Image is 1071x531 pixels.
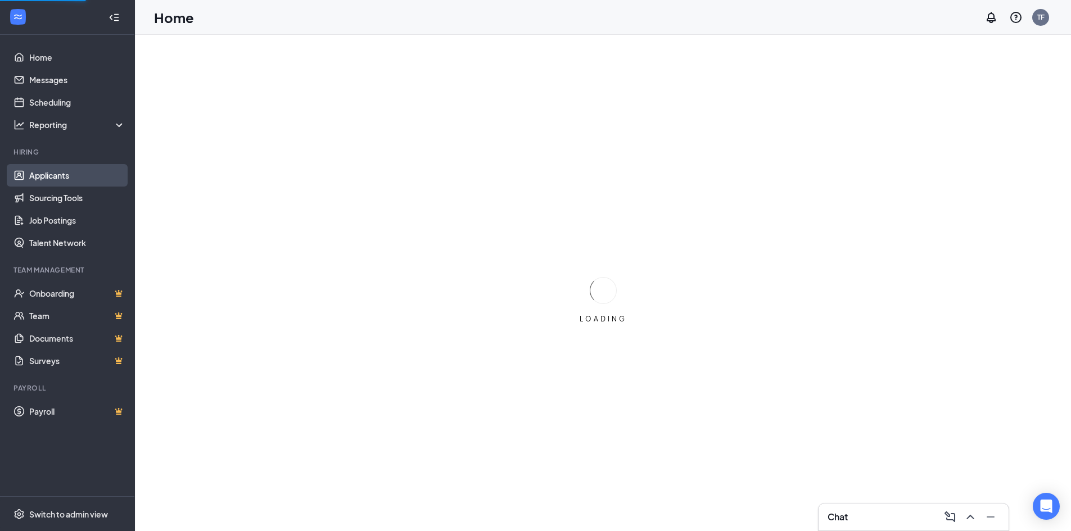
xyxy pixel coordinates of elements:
[13,383,123,393] div: Payroll
[29,350,125,372] a: SurveysCrown
[1009,11,1023,24] svg: QuestionInfo
[29,187,125,209] a: Sourcing Tools
[29,91,125,114] a: Scheduling
[29,119,126,130] div: Reporting
[109,12,120,23] svg: Collapse
[961,508,979,526] button: ChevronUp
[1033,493,1060,520] div: Open Intercom Messenger
[29,69,125,91] a: Messages
[29,46,125,69] a: Home
[13,119,25,130] svg: Analysis
[982,508,1000,526] button: Minimize
[13,265,123,275] div: Team Management
[29,282,125,305] a: OnboardingCrown
[29,509,108,520] div: Switch to admin view
[1037,12,1045,22] div: TF
[964,510,977,524] svg: ChevronUp
[943,510,957,524] svg: ComposeMessage
[29,400,125,423] a: PayrollCrown
[828,511,848,523] h3: Chat
[29,209,125,232] a: Job Postings
[29,305,125,327] a: TeamCrown
[12,11,24,22] svg: WorkstreamLogo
[13,147,123,157] div: Hiring
[984,11,998,24] svg: Notifications
[154,8,194,27] h1: Home
[29,164,125,187] a: Applicants
[984,510,997,524] svg: Minimize
[29,232,125,254] a: Talent Network
[13,509,25,520] svg: Settings
[29,327,125,350] a: DocumentsCrown
[575,314,631,324] div: LOADING
[941,508,959,526] button: ComposeMessage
